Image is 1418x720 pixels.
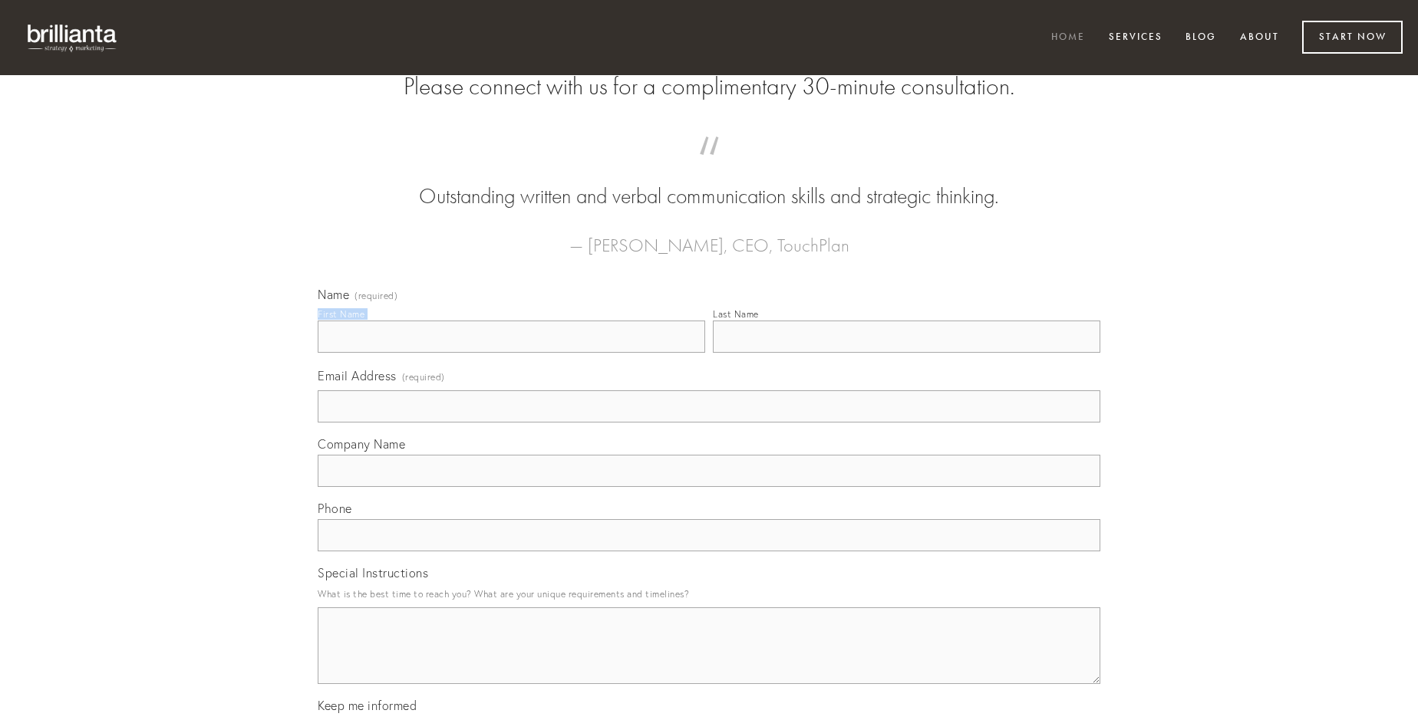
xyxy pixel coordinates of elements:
[342,212,1076,261] figcaption: — [PERSON_NAME], CEO, TouchPlan
[318,698,417,713] span: Keep me informed
[318,308,364,320] div: First Name
[318,565,428,580] span: Special Instructions
[1176,25,1226,51] a: Blog
[15,15,130,60] img: brillianta - research, strategy, marketing
[713,308,759,320] div: Last Name
[402,367,445,387] span: (required)
[354,291,397,301] span: (required)
[1041,25,1095,51] a: Home
[318,287,349,302] span: Name
[318,72,1100,101] h2: Please connect with us for a complimentary 30-minute consultation.
[318,584,1100,604] p: What is the best time to reach you? What are your unique requirements and timelines?
[318,436,405,452] span: Company Name
[342,152,1076,182] span: “
[1230,25,1289,51] a: About
[318,368,397,383] span: Email Address
[342,152,1076,212] blockquote: Outstanding written and verbal communication skills and strategic thinking.
[318,501,352,516] span: Phone
[1302,21,1403,54] a: Start Now
[1099,25,1172,51] a: Services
